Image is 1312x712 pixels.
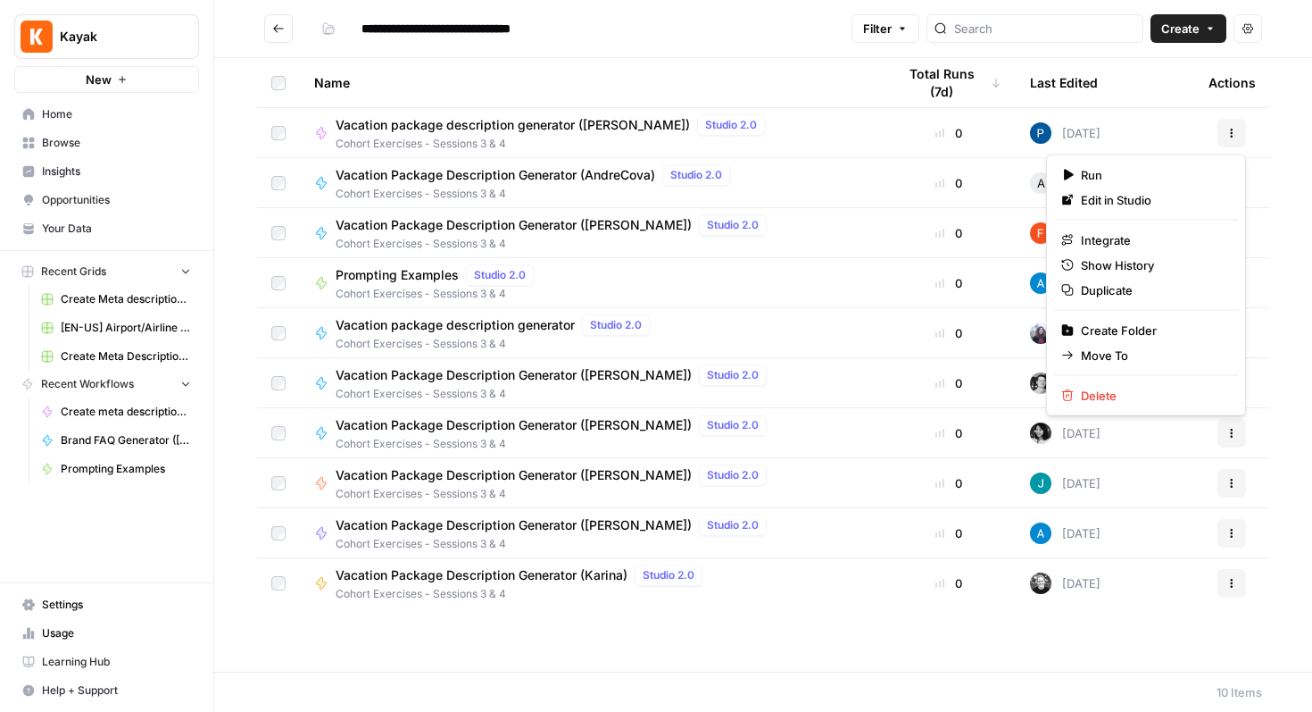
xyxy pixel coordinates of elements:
div: [DATE] [1030,172,1100,194]
span: New [86,71,112,88]
div: 0 [896,274,1001,292]
span: Vacation Package Description Generator ([PERSON_NAME]) [336,416,692,434]
div: 0 [896,124,1001,142]
a: Prompting ExamplesStudio 2.0Cohort Exercises - Sessions 3 & 4 [314,264,868,302]
span: Vacation Package Description Generator ([PERSON_NAME]) [336,216,692,234]
button: Recent Workflows [14,371,199,398]
input: Search [954,20,1135,38]
div: 0 [896,224,1001,242]
span: Cohort Exercises - Sessions 3 & 4 [336,486,774,502]
a: Vacation Package Description Generator (AndreCova)Studio 2.0Cohort Exercises - Sessions 3 & 4 [314,164,868,202]
span: Create [1161,20,1200,38]
span: Cohort Exercises - Sessions 3 & 4 [336,536,774,552]
span: Browse [42,135,191,151]
span: Studio 2.0 [643,567,694,583]
span: Studio 2.0 [707,517,759,533]
span: Move To [1081,347,1224,364]
a: Learning Hub [14,648,199,676]
button: Recent Grids [14,258,199,285]
span: Insights [42,163,191,180]
span: Studio 2.0 [707,367,759,383]
span: Studio 2.0 [707,217,759,233]
img: o3cqybgnmipr355j8nz4zpq1mc6x [1030,272,1051,294]
span: Cohort Exercises - Sessions 3 & 4 [336,286,541,302]
a: Vacation Package Description Generator ([PERSON_NAME])Studio 2.0Cohort Exercises - Sessions 3 & 4 [314,415,868,452]
div: [DATE] [1030,322,1100,344]
span: Studio 2.0 [707,417,759,433]
span: Recent Grids [41,264,106,280]
span: Studio 2.0 [705,117,757,133]
span: Prompting Examples [61,461,191,477]
div: [DATE] [1030,523,1100,544]
img: 4vx69xode0b6rvenq8fzgxnr47hp [1030,373,1051,394]
span: Vacation Package Description Generator (AndreCova) [336,166,655,184]
span: Integrate [1081,231,1224,249]
span: Show History [1081,256,1224,274]
div: Actions [1208,58,1256,107]
a: Vacation package description generator ([PERSON_NAME])Studio 2.0Cohort Exercises - Sessions 3 & 4 [314,114,868,152]
div: 0 [896,524,1001,542]
a: [EN-US] Airport/Airline Content Refresh [33,314,199,342]
div: [DATE] [1030,423,1100,444]
span: Cohort Exercises - Sessions 3 & 4 [336,186,737,202]
a: Settings [14,591,199,619]
span: Delete [1081,387,1224,405]
div: [DATE] [1030,122,1100,144]
span: Vacation package description generator ([PERSON_NAME]) [336,116,690,134]
button: Workspace: Kayak [14,14,199,59]
span: Opportunities [42,192,191,208]
span: Brand FAQ Generator ([PERSON_NAME]) [61,432,191,448]
img: pl7e58t6qlk7gfgh2zr3oyga3gis [1030,122,1051,144]
div: 0 [896,424,1001,442]
span: Your Data [42,221,191,237]
span: Studio 2.0 [590,317,642,333]
div: [DATE] [1030,222,1100,244]
a: Vacation Package Description Generator ([PERSON_NAME])Studio 2.0Cohort Exercises - Sessions 3 & 4 [314,515,868,552]
a: Vacation package description generatorStudio 2.0Cohort Exercises - Sessions 3 & 4 [314,314,868,352]
span: Usage [42,625,191,641]
span: Kayak [60,28,168,46]
span: Help + Support [42,683,191,699]
img: a2eqamhmdthocwmr1l2lqiqck0lu [1030,573,1051,594]
div: [DATE] [1030,473,1100,494]
span: Cohort Exercises - Sessions 3 & 4 [336,586,710,602]
div: [DATE] [1030,272,1100,294]
span: Cohort Exercises - Sessions 3 & 4 [336,386,774,402]
span: Duplicate [1081,281,1224,299]
div: 0 [896,374,1001,392]
span: Cohort Exercises - Sessions 3 & 4 [336,136,772,152]
a: Insights [14,157,199,186]
span: Filter [863,20,892,38]
span: Vacation Package Description Generator ([PERSON_NAME]) [336,366,692,384]
span: Create Folder [1081,322,1224,339]
span: [EN-US] Airport/Airline Content Refresh [61,320,191,336]
a: Create Meta description ([PERSON_NAME]) Grid [33,285,199,314]
img: Kayak Logo [21,21,53,53]
span: Settings [42,597,191,613]
a: Prompting Examples [33,455,199,483]
img: t1tavke639zaj8z079xy2f7i1bag [1030,473,1051,494]
div: 0 [896,174,1001,192]
div: Name [314,58,868,107]
button: New [14,66,199,93]
span: Run [1081,166,1224,184]
div: 10 Items [1217,683,1262,701]
span: Recent Workflows [41,376,134,392]
span: Learning Hub [42,654,191,670]
a: Opportunities [14,186,199,214]
a: Vacation Package Description Generator (Karina)Studio 2.0Cohort Exercises - Sessions 3 & 4 [314,565,868,602]
span: Studio 2.0 [670,167,722,183]
a: Browse [14,129,199,157]
span: Cohort Exercises - Sessions 3 & 4 [336,336,657,352]
span: Create Meta description ([PERSON_NAME]) Grid [61,291,191,307]
span: Prompting Examples [336,266,459,284]
span: Create meta description ([PERSON_NAME]) [61,404,191,420]
span: Edit in Studio [1081,191,1224,209]
button: Create [1150,14,1226,43]
img: o3cqybgnmipr355j8nz4zpq1mc6x [1030,523,1051,544]
div: 0 [896,574,1001,592]
span: Cohort Exercises - Sessions 3 & 4 [336,236,774,252]
button: Go back [264,14,293,43]
span: Vacation Package Description Generator ([PERSON_NAME]) [336,466,692,484]
img: 5e7wduwzxuy6rs9japgirzdrp9i4 [1030,222,1051,244]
